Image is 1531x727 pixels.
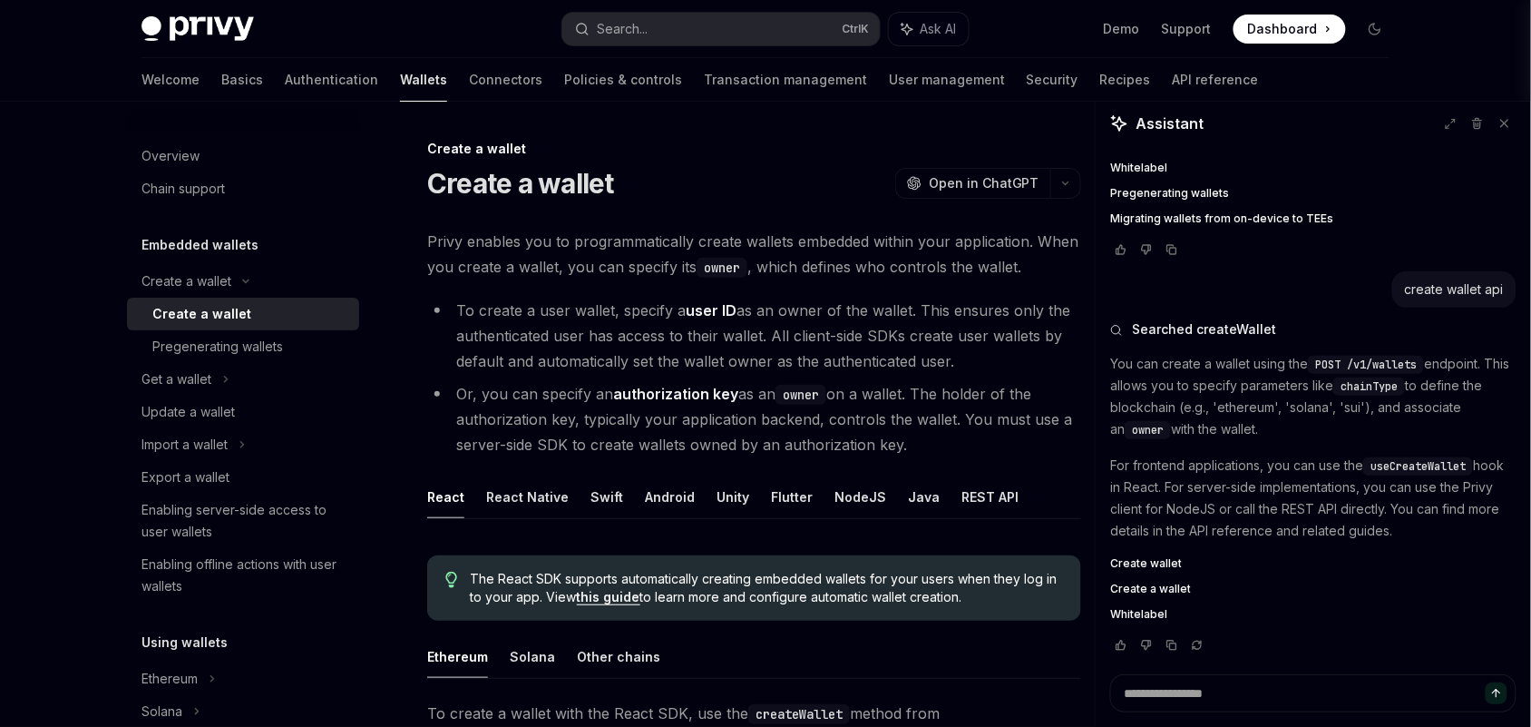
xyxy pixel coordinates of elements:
[961,476,1019,518] button: REST API
[1027,58,1078,102] a: Security
[577,589,640,605] a: this guide
[127,396,359,428] a: Update a wallet
[1341,379,1398,394] span: chainType
[908,476,940,518] button: Java
[486,476,569,518] button: React Native
[920,20,956,38] span: Ask AI
[127,298,359,330] a: Create a wallet
[141,145,200,167] div: Overview
[1110,211,1516,226] a: Migrating wallets from on-device to TEEs
[1234,15,1346,44] a: Dashboard
[645,476,695,518] button: Android
[842,22,869,36] span: Ctrl K
[1110,582,1516,596] a: Create a wallet
[1110,556,1182,571] span: Create wallet
[127,548,359,603] a: Enabling offline actions with user wallets
[1110,211,1333,226] span: Migrating wallets from on-device to TEEs
[221,58,263,102] a: Basics
[590,476,623,518] button: Swift
[1315,358,1417,372] span: POST /v1/wallets
[1104,20,1140,38] a: Demo
[141,499,348,543] div: Enabling server-side access to user wallets
[1132,423,1164,437] span: owner
[400,58,447,102] a: Wallets
[1248,20,1318,38] span: Dashboard
[141,58,200,102] a: Welcome
[1100,58,1151,102] a: Recipes
[141,467,229,488] div: Export a wallet
[889,58,1005,102] a: User management
[471,570,1063,606] span: The React SDK supports automatically creating embedded wallets for your users when they log in to...
[929,174,1039,192] span: Open in ChatGPT
[1110,186,1229,201] span: Pregenerating wallets
[686,301,736,319] strong: user ID
[1405,280,1504,299] div: create wallet api
[127,140,359,172] a: Overview
[771,476,813,518] button: Flutter
[127,461,359,494] a: Export a wallet
[427,635,488,678] button: Ethereum
[1110,455,1516,542] p: For frontend applications, you can use the hook in React. For server-side implementations, you ca...
[1110,161,1167,175] span: Whitelabel
[427,167,614,200] h1: Create a wallet
[613,385,738,403] strong: authorization key
[445,572,458,588] svg: Tip
[717,476,749,518] button: Unity
[427,229,1081,280] span: Privy enables you to programmatically create wallets embedded within your application. When you c...
[1110,161,1516,175] a: Whitelabel
[152,303,251,325] div: Create a wallet
[285,58,378,102] a: Authentication
[141,401,235,423] div: Update a wallet
[1370,459,1466,474] span: useCreateWallet
[427,476,464,518] button: React
[564,58,682,102] a: Policies & controls
[141,632,228,653] h5: Using wallets
[141,270,231,292] div: Create a wallet
[427,298,1081,374] li: To create a user wallet, specify a as an owner of the wallet. This ensures only the authenticated...
[152,336,283,358] div: Pregenerating wallets
[1360,15,1390,44] button: Toggle dark mode
[127,494,359,548] a: Enabling server-side access to user wallets
[127,330,359,363] a: Pregenerating wallets
[748,704,850,724] code: createWallet
[834,476,886,518] button: NodeJS
[141,554,348,597] div: Enabling offline actions with user wallets
[141,368,211,390] div: Get a wallet
[1110,607,1167,622] span: Whitelabel
[141,434,228,456] div: Import a wallet
[597,18,648,40] div: Search...
[469,58,542,102] a: Connectors
[141,234,258,256] h5: Embedded wallets
[1110,556,1516,571] a: Create wallet
[1132,320,1276,339] span: Searched createWallet
[775,385,826,405] code: owner
[1110,582,1191,596] span: Create a wallet
[427,140,1081,158] div: Create a wallet
[1136,113,1204,134] span: Assistant
[895,168,1050,199] button: Open in ChatGPT
[577,635,660,678] button: Other chains
[1486,683,1507,704] button: Send message
[1162,20,1212,38] a: Support
[141,701,182,722] div: Solana
[127,172,359,205] a: Chain support
[141,178,225,200] div: Chain support
[427,381,1081,457] li: Or, you can specify an as an on a wallet. The holder of the authorization key, typically your app...
[1110,320,1516,339] button: Searched createWallet
[889,13,969,45] button: Ask AI
[1110,353,1516,440] p: You can create a wallet using the endpoint. This allows you to specify parameters like to define ...
[562,13,880,45] button: Search...CtrlK
[697,258,747,278] code: owner
[1110,607,1516,622] a: Whitelabel
[704,58,867,102] a: Transaction management
[141,16,254,42] img: dark logo
[1173,58,1259,102] a: API reference
[510,635,555,678] button: Solana
[1110,186,1516,201] a: Pregenerating wallets
[141,668,198,690] div: Ethereum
